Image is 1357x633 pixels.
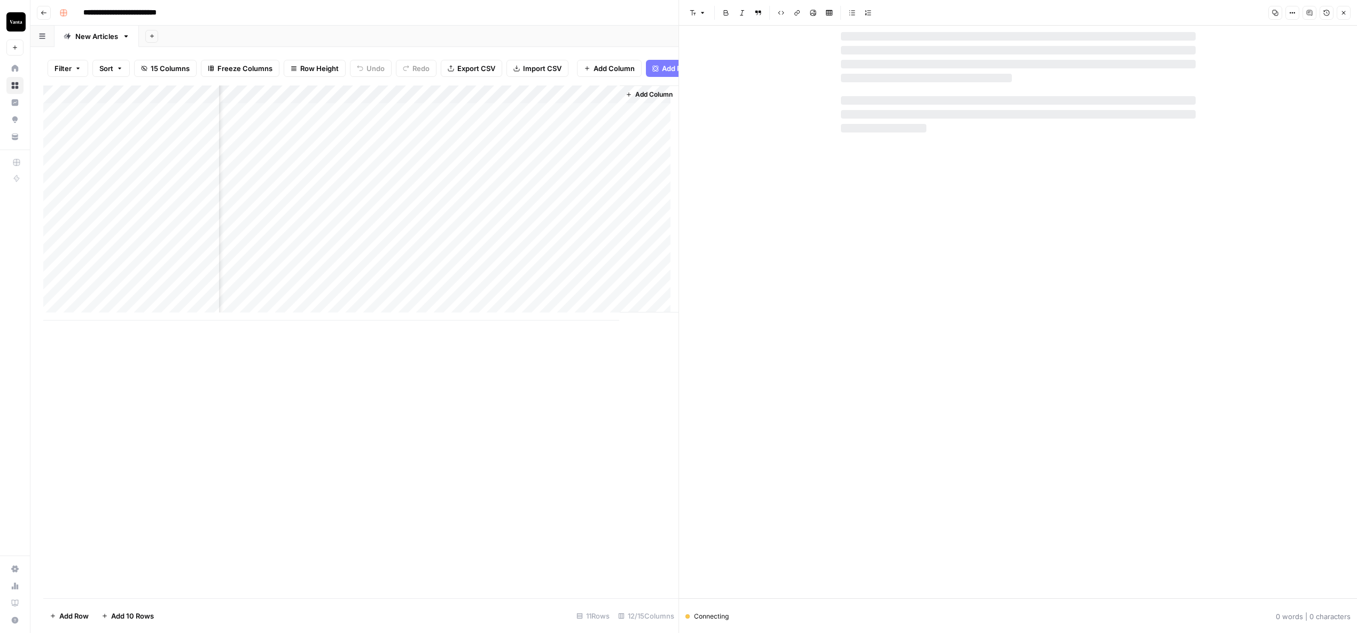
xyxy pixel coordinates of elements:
[151,63,190,74] span: 15 Columns
[685,612,729,621] div: Connecting
[441,60,502,77] button: Export CSV
[99,63,113,74] span: Sort
[646,60,727,77] button: Add Power Agent
[506,60,568,77] button: Import CSV
[614,607,678,624] div: 12/15 Columns
[48,60,88,77] button: Filter
[284,60,346,77] button: Row Height
[366,63,385,74] span: Undo
[635,90,673,99] span: Add Column
[6,9,24,35] button: Workspace: Vanta
[54,26,139,47] a: New Articles
[201,60,279,77] button: Freeze Columns
[621,88,677,101] button: Add Column
[43,607,95,624] button: Add Row
[6,94,24,111] a: Insights
[523,63,561,74] span: Import CSV
[300,63,339,74] span: Row Height
[6,77,24,94] a: Browse
[6,577,24,595] a: Usage
[92,60,130,77] button: Sort
[75,31,118,42] div: New Articles
[6,111,24,128] a: Opportunities
[6,560,24,577] a: Settings
[412,63,430,74] span: Redo
[6,60,24,77] a: Home
[217,63,272,74] span: Freeze Columns
[95,607,160,624] button: Add 10 Rows
[1276,611,1351,622] div: 0 words | 0 characters
[59,611,89,621] span: Add Row
[577,60,642,77] button: Add Column
[134,60,197,77] button: 15 Columns
[594,63,635,74] span: Add Column
[662,63,720,74] span: Add Power Agent
[6,128,24,145] a: Your Data
[396,60,436,77] button: Redo
[6,12,26,32] img: Vanta Logo
[572,607,614,624] div: 11 Rows
[457,63,495,74] span: Export CSV
[6,612,24,629] button: Help + Support
[350,60,392,77] button: Undo
[6,595,24,612] a: Learning Hub
[111,611,154,621] span: Add 10 Rows
[54,63,72,74] span: Filter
